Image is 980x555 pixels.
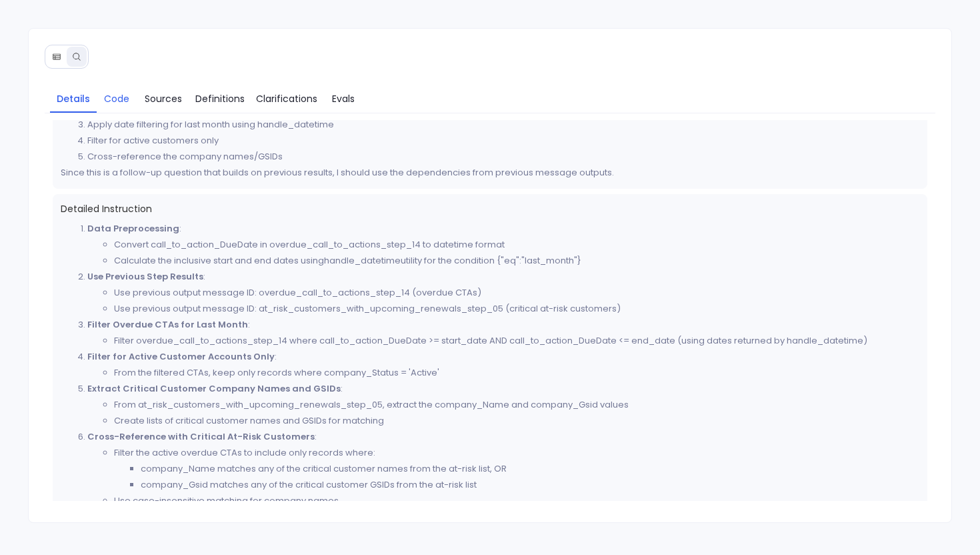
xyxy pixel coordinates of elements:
[114,301,920,317] li: Use previous output message ID: at_risk_customers_with_upcoming_renewals_step_05 (critical at-ris...
[114,285,920,301] li: Use previous output message ID: overdue_call_to_actions_step_14 (overdue CTAs)
[141,461,920,477] li: company_Name matches any of the critical customer names from the at-risk list, OR
[114,253,920,269] li: Calculate the inclusive start and end dates using utility for the condition {"eq":"last_month"}
[195,91,245,106] span: Definitions
[104,91,129,106] span: Code
[87,317,920,349] li: :
[87,381,920,429] li: :
[87,149,920,165] li: Cross-reference the company names/GSIDs
[114,365,920,381] li: From the filtered CTAs, keep only records where company_Status = 'Active'
[87,430,315,443] strong: Cross-Reference with Critical At-Risk Customers
[87,349,920,381] li: :
[87,318,248,331] strong: Filter Overdue CTAs for Last Month
[324,254,401,267] code: handle_datetime
[87,221,920,269] li: :
[87,350,275,363] strong: Filter for Active Customer Accounts Only
[61,202,920,215] span: Detailed Instruction
[114,413,920,429] li: Create lists of critical customer names and GSIDs for matching
[87,382,341,395] strong: Extract Critical Customer Company Names and GSIDs
[145,91,182,106] span: Sources
[61,165,920,181] p: Since this is a follow-up question that builds on previous results, I should use the dependencies...
[87,429,920,509] li: :
[332,91,355,106] span: Evals
[141,477,920,493] li: company_Gsid matches any of the critical customer GSIDs from the at-risk list
[87,117,920,133] li: Apply date filtering for last month using handle_datetime
[87,270,203,283] strong: Use Previous Step Results
[114,237,920,253] li: Convert call_to_action_DueDate in overdue_call_to_actions_step_14 to datetime format
[114,493,920,509] li: Use case-insensitive matching for company names
[114,445,920,493] li: Filter the active overdue CTAs to include only records where:
[256,91,317,106] span: Clarifications
[87,133,920,149] li: Filter for active customers only
[57,91,90,106] span: Details
[114,397,920,413] li: From at_risk_customers_with_upcoming_renewals_step_05, extract the company_Name and company_Gsid ...
[87,269,920,317] li: :
[114,333,920,349] li: Filter overdue_call_to_actions_step_14 where call_to_action_DueDate >= start_date AND call_to_act...
[87,222,179,235] strong: Data Preprocessing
